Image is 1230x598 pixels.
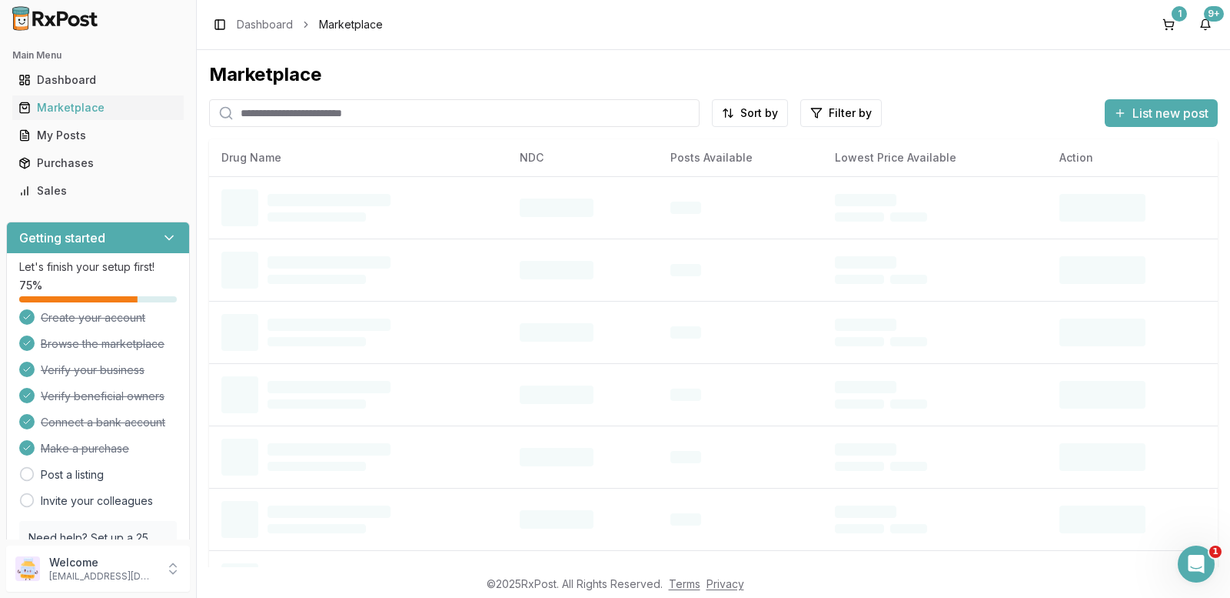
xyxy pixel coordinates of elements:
[706,577,744,590] a: Privacy
[41,362,145,378] span: Verify your business
[712,99,788,127] button: Sort by
[6,151,190,175] button: Purchases
[319,17,383,32] span: Marketplace
[18,183,178,199] div: Sales
[1156,12,1181,37] button: 1
[18,100,178,115] div: Marketplace
[41,441,129,456] span: Make a purchase
[12,149,184,177] a: Purchases
[12,66,184,94] a: Dashboard
[6,179,190,203] button: Sales
[1178,546,1215,583] iframe: Intercom live chat
[18,128,178,143] div: My Posts
[19,259,177,275] p: Let's finish your setup first!
[18,72,178,88] div: Dashboard
[1105,99,1218,127] button: List new post
[12,122,184,149] a: My Posts
[12,94,184,122] a: Marketplace
[507,139,659,176] th: NDC
[12,49,184,62] h2: Main Menu
[49,570,156,583] p: [EMAIL_ADDRESS][DOMAIN_NAME]
[41,336,165,352] span: Browse the marketplace
[19,229,105,247] h3: Getting started
[1193,12,1218,37] button: 9+
[41,415,165,430] span: Connect a bank account
[1209,546,1222,558] span: 1
[237,17,383,32] nav: breadcrumb
[1105,107,1218,122] a: List new post
[823,139,1047,176] th: Lowest Price Available
[209,139,507,176] th: Drug Name
[28,530,168,576] p: Need help? Set up a 25 minute call with our team to set up.
[1132,104,1208,122] span: List new post
[740,105,778,121] span: Sort by
[800,99,882,127] button: Filter by
[237,17,293,32] a: Dashboard
[1172,6,1187,22] div: 1
[18,155,178,171] div: Purchases
[49,555,156,570] p: Welcome
[1047,139,1218,176] th: Action
[6,6,105,31] img: RxPost Logo
[15,556,40,581] img: User avatar
[41,493,153,509] a: Invite your colleagues
[209,62,1218,87] div: Marketplace
[12,177,184,205] a: Sales
[829,105,872,121] span: Filter by
[41,467,104,483] a: Post a listing
[19,278,42,293] span: 75 %
[6,123,190,148] button: My Posts
[6,68,190,92] button: Dashboard
[669,577,700,590] a: Terms
[41,310,145,326] span: Create your account
[41,389,165,404] span: Verify beneficial owners
[658,139,823,176] th: Posts Available
[1204,6,1224,22] div: 9+
[6,95,190,120] button: Marketplace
